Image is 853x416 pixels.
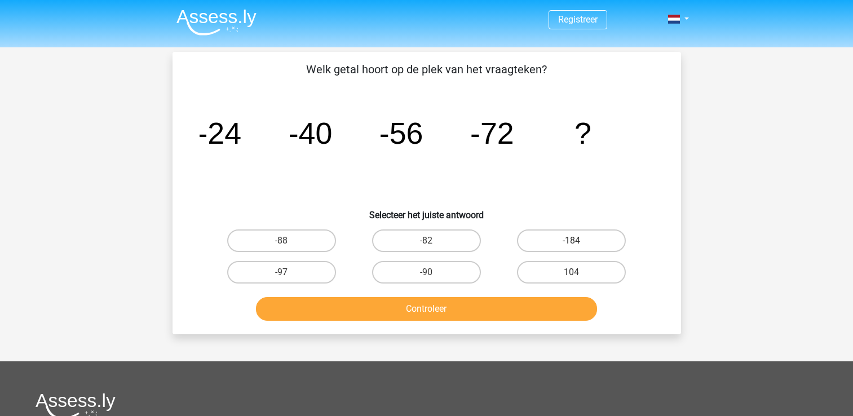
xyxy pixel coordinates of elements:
label: -184 [517,229,626,252]
tspan: -56 [379,116,423,150]
tspan: -24 [197,116,241,150]
label: -88 [227,229,336,252]
label: -90 [372,261,481,284]
label: -82 [372,229,481,252]
label: 104 [517,261,626,284]
tspan: -40 [288,116,332,150]
label: -97 [227,261,336,284]
button: Controleer [256,297,597,321]
img: Assessly [176,9,257,36]
tspan: -72 [470,116,514,150]
a: Registreer [558,14,598,25]
h6: Selecteer het juiste antwoord [191,201,663,220]
p: Welk getal hoort op de plek van het vraagteken? [191,61,663,78]
tspan: ? [574,116,591,150]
